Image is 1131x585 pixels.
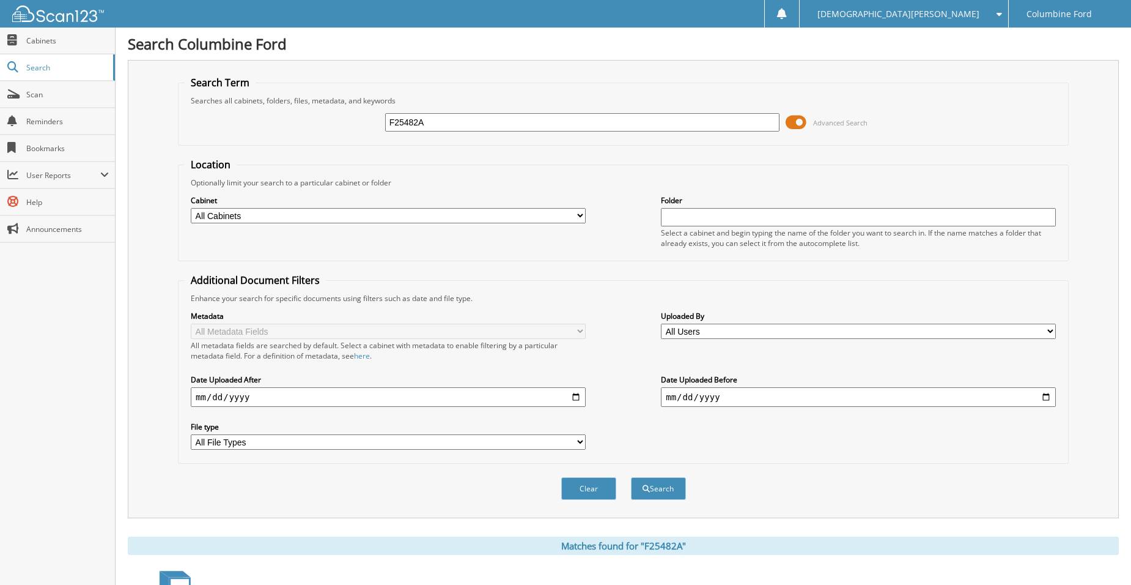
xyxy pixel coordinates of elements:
input: end [661,387,1056,407]
h1: Search Columbine Ford [128,34,1119,54]
span: Columbine Ford [1026,10,1092,18]
span: User Reports [26,170,100,181]
a: here [354,351,370,361]
button: Clear [561,477,616,500]
div: Searches all cabinets, folders, files, metadata, and keywords [185,95,1062,106]
label: Date Uploaded Before [661,374,1056,385]
img: scan123-logo-white.svg [12,6,104,22]
legend: Additional Document Filters [185,274,326,287]
label: Date Uploaded After [191,374,586,385]
button: Search [631,477,686,500]
label: Folder [661,195,1056,206]
span: Reminders [26,116,109,127]
span: Cabinets [26,35,109,46]
span: [DEMOGRAPHIC_DATA][PERSON_NAME] [817,10,979,18]
span: Advanced Search [813,118,868,127]
legend: Search Term [185,76,256,89]
div: Matches found for "F25482A" [128,537,1119,555]
legend: Location [185,158,237,171]
div: All metadata fields are searched by default. Select a cabinet with metadata to enable filtering b... [191,340,586,361]
span: Bookmarks [26,143,109,154]
label: File type [191,422,586,432]
label: Cabinet [191,195,586,206]
input: start [191,387,586,407]
label: Uploaded By [661,311,1056,321]
span: Scan [26,89,109,100]
span: Announcements [26,224,109,234]
div: Enhance your search for specific documents using filters such as date and file type. [185,293,1062,304]
div: Optionally limit your search to a particular cabinet or folder [185,177,1062,188]
span: Help [26,197,109,207]
span: Search [26,62,107,73]
div: Select a cabinet and begin typing the name of the folder you want to search in. If the name match... [661,228,1056,248]
label: Metadata [191,311,586,321]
